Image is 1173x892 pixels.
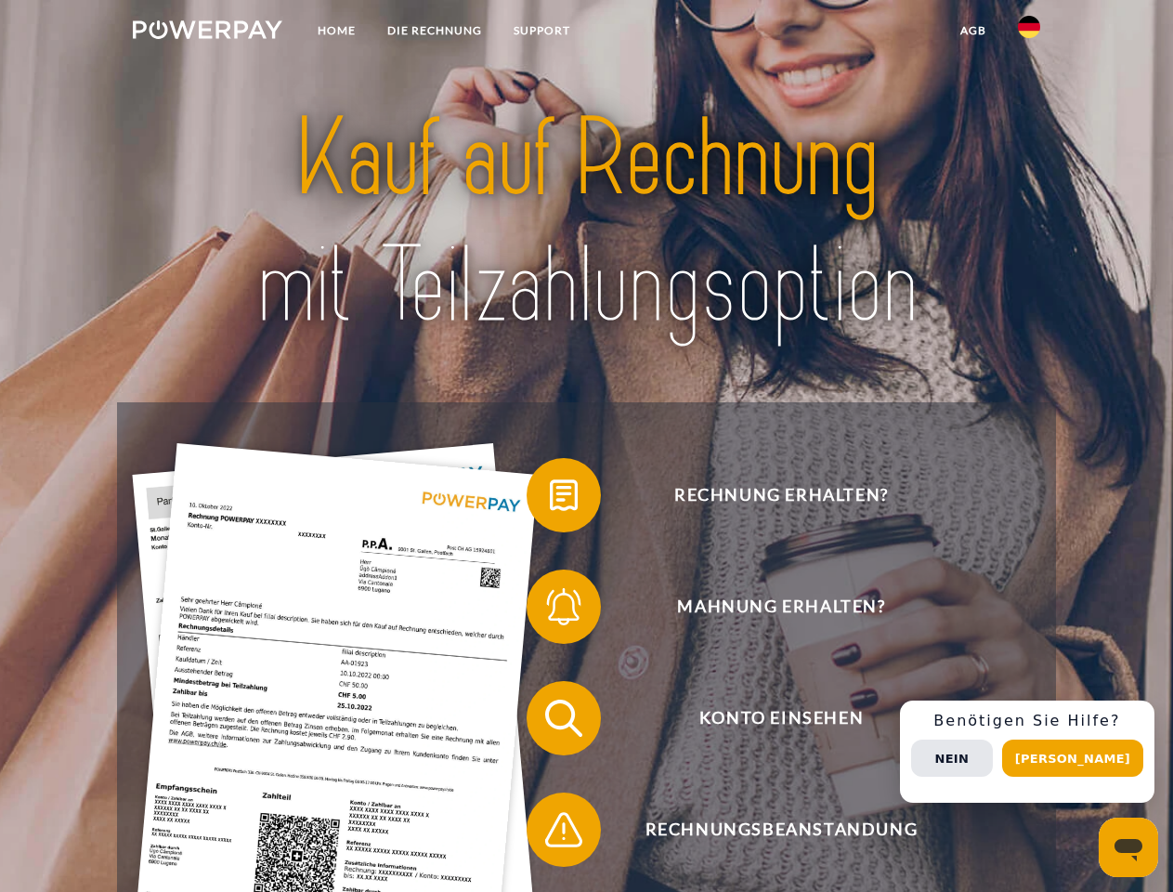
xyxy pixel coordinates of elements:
button: Rechnung erhalten? [527,458,1010,532]
img: qb_search.svg [541,695,587,741]
div: Schnellhilfe [900,701,1154,803]
span: Mahnung erhalten? [554,570,1009,644]
img: title-powerpay_de.svg [177,89,996,356]
img: qb_bell.svg [541,584,587,630]
a: SUPPORT [498,14,586,47]
img: logo-powerpay-white.svg [133,20,282,39]
img: qb_bill.svg [541,472,587,518]
a: Home [302,14,371,47]
button: Nein [911,740,993,777]
img: de [1018,16,1040,38]
button: Mahnung erhalten? [527,570,1010,644]
h3: Benötigen Sie Hilfe? [911,712,1143,730]
span: Rechnungsbeanstandung [554,793,1009,867]
span: Rechnung erhalten? [554,458,1009,532]
a: DIE RECHNUNG [371,14,498,47]
img: qb_warning.svg [541,807,587,853]
button: Konto einsehen [527,681,1010,755]
span: Konto einsehen [554,681,1009,755]
a: agb [945,14,1002,47]
button: [PERSON_NAME] [1002,740,1143,777]
button: Rechnungsbeanstandung [527,793,1010,867]
iframe: Schaltfläche zum Öffnen des Messaging-Fensters [1099,818,1158,877]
